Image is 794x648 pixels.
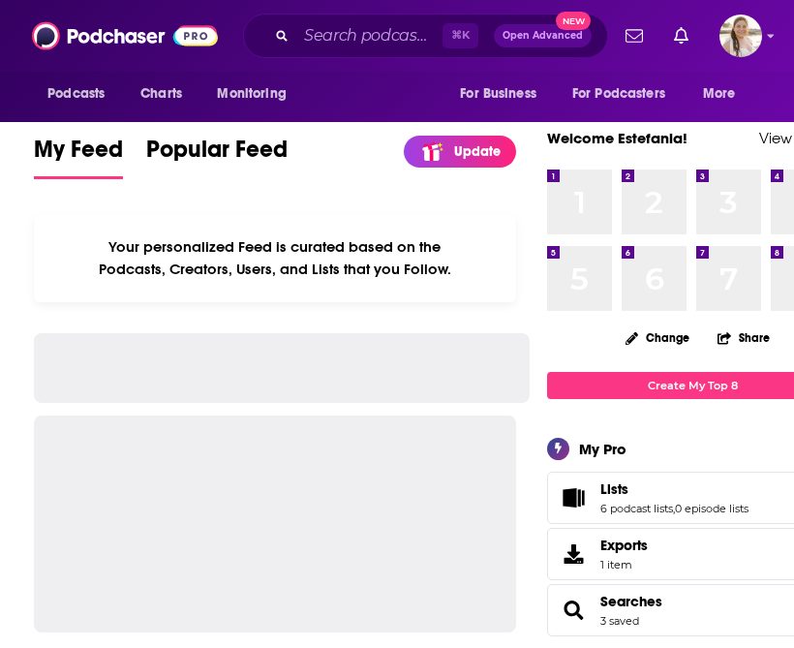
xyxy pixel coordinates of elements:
[32,17,218,54] img: Podchaser - Follow, Share and Rate Podcasts
[600,614,639,628] a: 3 saved
[689,76,760,112] button: open menu
[719,15,762,57] img: User Profile
[203,76,311,112] button: open menu
[34,214,516,302] div: Your personalized Feed is curated based on the Podcasts, Creators, Users, and Lists that you Follow.
[572,80,665,108] span: For Podcasters
[454,143,501,160] p: Update
[404,136,516,168] a: Update
[460,80,536,108] span: For Business
[554,597,593,624] a: Searches
[128,76,194,112] a: Charts
[560,76,693,112] button: open menu
[600,593,662,610] a: Searches
[600,537,648,554] span: Exports
[503,31,583,41] span: Open Advanced
[556,12,591,30] span: New
[618,19,651,52] a: Show notifications dropdown
[673,502,675,515] span: ,
[34,135,123,179] a: My Feed
[443,23,478,48] span: ⌘ K
[47,80,105,108] span: Podcasts
[34,76,130,112] button: open menu
[600,480,748,498] a: Lists
[703,80,736,108] span: More
[554,540,593,568] span: Exports
[243,14,608,58] div: Search podcasts, credits, & more...
[296,20,443,51] input: Search podcasts, credits, & more...
[717,319,771,356] button: Share
[600,558,648,571] span: 1 item
[579,440,626,458] div: My Pro
[34,135,123,175] span: My Feed
[675,502,748,515] a: 0 episode lists
[146,135,288,175] span: Popular Feed
[217,80,286,108] span: Monitoring
[719,15,762,57] span: Logged in as acquavie
[140,80,182,108] span: Charts
[666,19,696,52] a: Show notifications dropdown
[554,484,593,511] a: Lists
[614,325,701,350] button: Change
[446,76,561,112] button: open menu
[547,129,687,147] a: Welcome Estefania!
[146,135,288,179] a: Popular Feed
[719,15,762,57] button: Show profile menu
[600,480,628,498] span: Lists
[600,502,673,515] a: 6 podcast lists
[494,24,592,47] button: Open AdvancedNew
